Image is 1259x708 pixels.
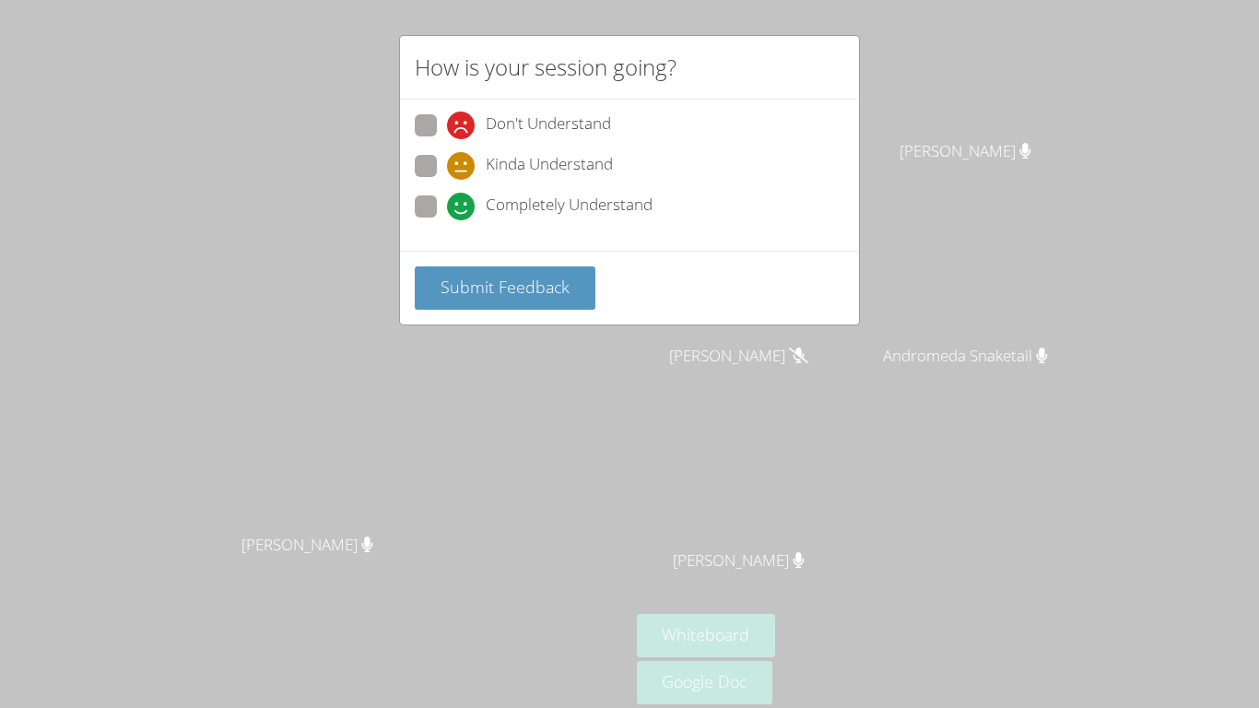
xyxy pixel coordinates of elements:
span: Don't Understand [486,112,611,139]
span: Completely Understand [486,193,653,220]
button: Submit Feedback [415,266,595,310]
span: Kinda Understand [486,152,613,180]
span: Submit Feedback [441,276,570,298]
h2: How is your session going? [415,51,677,84]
